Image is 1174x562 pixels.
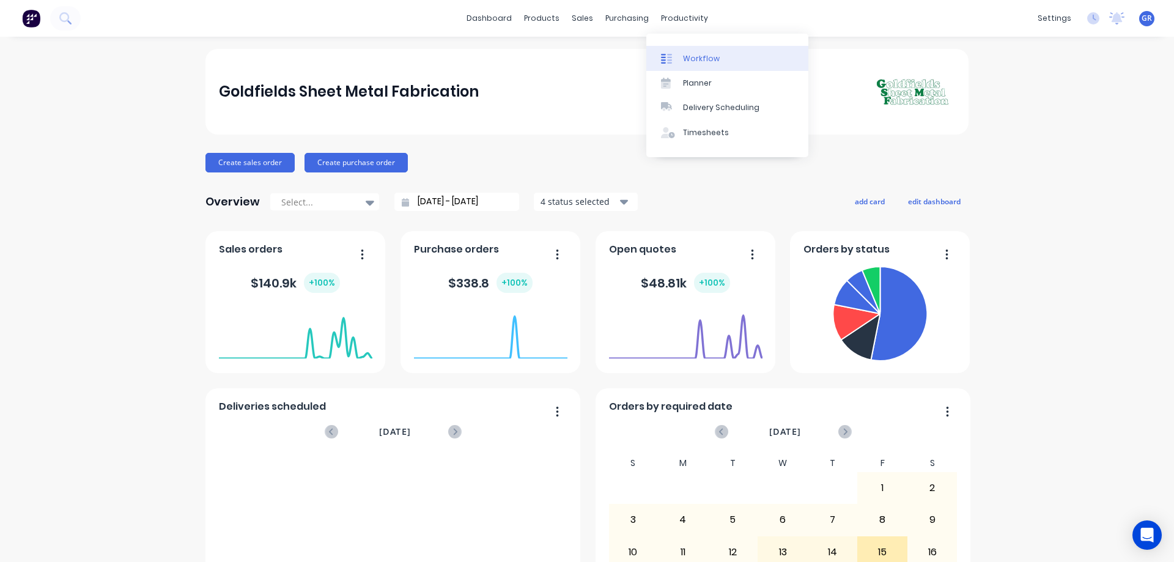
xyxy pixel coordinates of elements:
[219,399,326,414] span: Deliveries scheduled
[448,273,533,293] div: $ 338.8
[1142,13,1152,24] span: GR
[758,454,808,472] div: W
[907,454,958,472] div: S
[758,505,807,535] div: 6
[518,9,566,28] div: products
[694,273,730,293] div: + 100 %
[808,505,857,535] div: 7
[858,505,907,535] div: 8
[683,102,759,113] div: Delivery Scheduling
[858,473,907,503] div: 1
[414,242,499,257] span: Purchase orders
[541,195,618,208] div: 4 status selected
[808,454,858,472] div: T
[205,190,260,214] div: Overview
[205,153,295,172] button: Create sales order
[646,46,808,70] a: Workflow
[219,79,479,104] div: Goldfields Sheet Metal Fabrication
[219,242,282,257] span: Sales orders
[847,193,893,209] button: add card
[608,454,659,472] div: S
[683,127,729,138] div: Timesheets
[857,454,907,472] div: F
[1132,520,1162,550] div: Open Intercom Messenger
[659,505,707,535] div: 4
[683,53,720,64] div: Workflow
[609,242,676,257] span: Open quotes
[709,505,758,535] div: 5
[641,273,730,293] div: $ 48.81k
[769,425,801,438] span: [DATE]
[566,9,599,28] div: sales
[655,9,714,28] div: productivity
[708,454,758,472] div: T
[460,9,518,28] a: dashboard
[305,153,408,172] button: Create purchase order
[304,273,340,293] div: + 100 %
[599,9,655,28] div: purchasing
[646,71,808,95] a: Planner
[251,273,340,293] div: $ 140.9k
[658,454,708,472] div: M
[497,273,533,293] div: + 100 %
[646,120,808,145] a: Timesheets
[646,95,808,120] a: Delivery Scheduling
[379,425,411,438] span: [DATE]
[609,505,658,535] div: 3
[803,242,890,257] span: Orders by status
[908,505,957,535] div: 9
[1032,9,1077,28] div: settings
[908,473,957,503] div: 2
[900,193,969,209] button: edit dashboard
[534,193,638,211] button: 4 status selected
[22,9,40,28] img: Factory
[683,78,712,89] div: Planner
[869,67,955,116] img: Goldfields Sheet Metal Fabrication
